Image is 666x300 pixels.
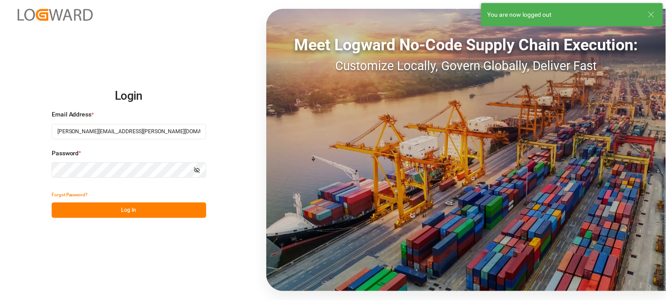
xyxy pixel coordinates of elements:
[18,9,93,21] img: Logward_new_orange.png
[52,110,92,119] span: Email Address
[52,82,206,110] h2: Login
[52,202,206,218] button: Log In
[266,57,666,75] div: Customize Locally, Govern Globally, Deliver Fast
[488,10,640,19] div: You are now logged out
[266,33,666,57] div: Meet Logward No-Code Supply Chain Execution:
[52,187,88,202] button: Forgot Password?
[52,149,79,158] span: Password
[52,124,206,139] input: Enter your email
